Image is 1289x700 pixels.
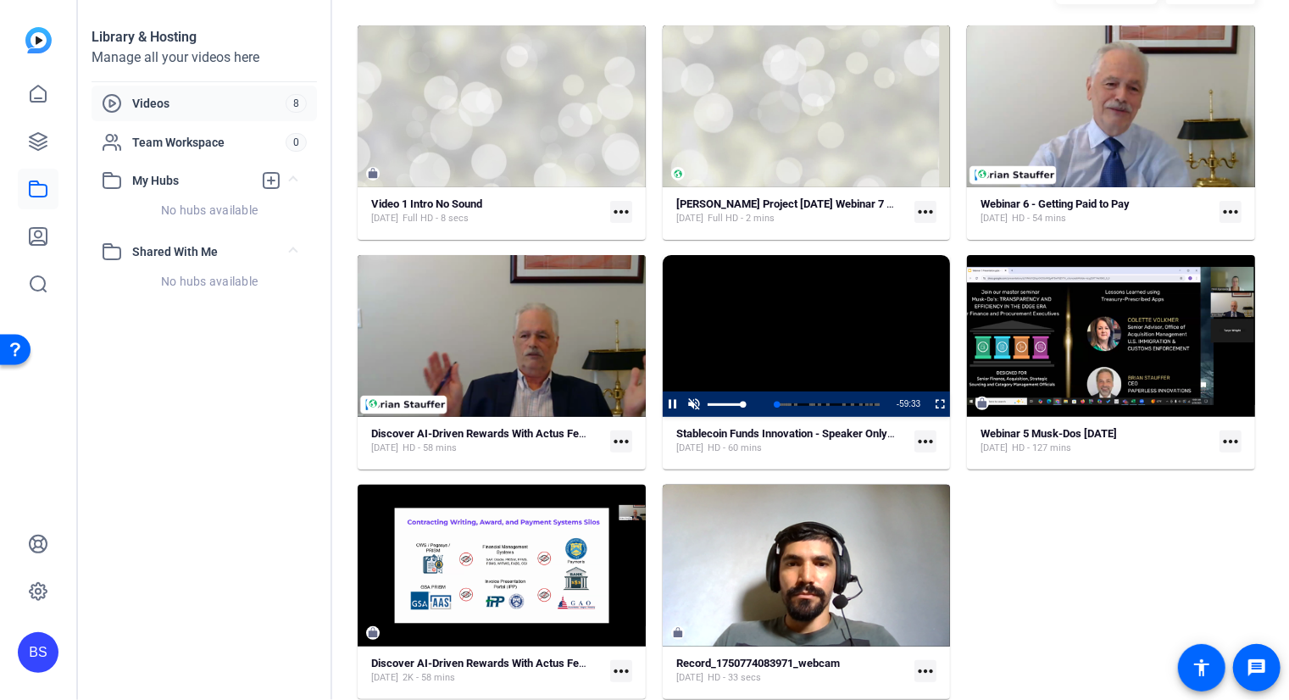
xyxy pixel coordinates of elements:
[371,427,725,440] strong: Discover AI-Driven Rewards With Actus FedBuy_Webinar7_Speaker Only
[663,392,684,417] button: Pause
[981,427,1117,440] strong: Webinar 5 Musk-Dos [DATE]
[708,212,775,225] span: Full HD - 2 mins
[371,442,398,455] span: [DATE]
[18,632,58,673] div: BS
[132,172,253,190] span: My Hubs
[403,442,457,455] span: HD - 58 mins
[676,197,1145,210] strong: [PERSON_NAME] Project [DATE] Webinar 7 Clips No.1 - Thriving in the consolidation environment
[25,27,52,53] img: blue-gradient.svg
[371,197,482,210] strong: Video 1 Intro No Sound
[981,197,1213,225] a: Webinar 6 - Getting Paid to Pay[DATE]HD - 54 mins
[92,47,317,68] div: Manage all your videos here
[610,431,632,453] mat-icon: more_horiz
[92,269,317,306] div: Shared With Me
[676,657,840,669] strong: Record_1750774083971_webcam
[914,431,936,453] mat-icon: more_horiz
[914,660,936,682] mat-icon: more_horiz
[981,212,1008,225] span: [DATE]
[92,235,317,269] mat-expansion-panel-header: Shared With Me
[132,95,286,112] span: Videos
[371,657,603,685] a: Discover AI-Driven Rewards With Actus FedBuy_Webinar-Recording_20250611 (1)[DATE]2K - 58 mins
[132,243,290,261] span: Shared With Me
[403,671,455,685] span: 2K - 58 mins
[708,671,761,685] span: HD - 33 secs
[371,197,603,225] a: Video 1 Intro No Sound[DATE]Full HD - 8 secs
[676,671,703,685] span: [DATE]
[981,427,1213,455] a: Webinar 5 Musk-Dos [DATE][DATE]HD - 127 mins
[676,427,944,440] strong: Stablecoin Funds Innovation - Speaker Only - 20250709
[914,201,936,223] mat-icon: more_horiz
[708,442,762,455] span: HD - 60 mins
[676,427,908,455] a: Stablecoin Funds Innovation - Speaker Only - 20250709[DATE]HD - 60 mins
[929,392,950,417] button: Fullscreen
[1220,431,1242,453] mat-icon: more_horiz
[676,442,703,455] span: [DATE]
[92,197,317,235] div: My Hubs
[981,442,1008,455] span: [DATE]
[777,403,880,406] div: Progress Bar
[102,273,317,290] div: No hubs available
[92,27,317,47] div: Library & Hosting
[286,94,307,113] span: 8
[981,197,1130,210] strong: Webinar 6 - Getting Paid to Pay
[1192,658,1212,678] mat-icon: accessibility
[684,392,705,417] button: Unmute
[371,657,771,669] strong: Discover AI-Driven Rewards With Actus FedBuy_Webinar-Recording_20250611 (1)
[286,133,307,152] span: 0
[610,201,632,223] mat-icon: more_horiz
[371,427,603,455] a: Discover AI-Driven Rewards With Actus FedBuy_Webinar7_Speaker Only[DATE]HD - 58 mins
[132,134,286,151] span: Team Workspace
[102,202,317,219] div: No hubs available
[676,657,908,685] a: Record_1750774083971_webcam[DATE]HD - 33 secs
[676,212,703,225] span: [DATE]
[92,164,317,197] mat-expansion-panel-header: My Hubs
[899,399,920,408] span: 59:33
[1012,212,1066,225] span: HD - 54 mins
[708,403,742,406] div: Volume Level
[1247,658,1267,678] mat-icon: message
[663,255,951,417] div: Video Player
[1012,442,1071,455] span: HD - 127 mins
[371,212,398,225] span: [DATE]
[610,660,632,682] mat-icon: more_horiz
[897,399,899,408] span: -
[1220,201,1242,223] mat-icon: more_horiz
[403,212,469,225] span: Full HD - 8 secs
[676,197,908,225] a: [PERSON_NAME] Project [DATE] Webinar 7 Clips No.1 - Thriving in the consolidation environment[DAT...
[371,671,398,685] span: [DATE]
